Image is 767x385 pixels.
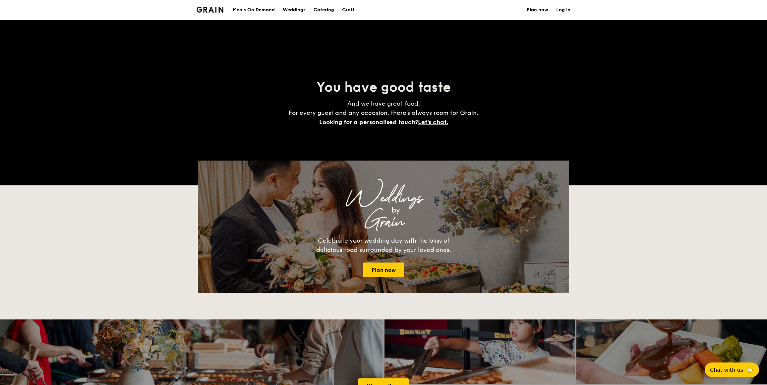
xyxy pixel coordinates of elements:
[197,7,223,13] img: Grain
[197,7,223,13] a: Logotype
[710,367,743,373] span: Chat with us
[363,263,404,277] a: Plan now
[198,154,569,161] div: Loading menus magically...
[418,119,448,126] span: Let's chat.
[309,236,458,255] div: Celebrate your wedding day with the bliss of delicious food surrounded by your loved ones.
[256,216,511,228] div: Grain
[746,366,754,374] span: 🦙
[705,362,759,377] button: Chat with us🦙
[256,192,511,204] div: Weddings
[281,204,511,216] div: by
